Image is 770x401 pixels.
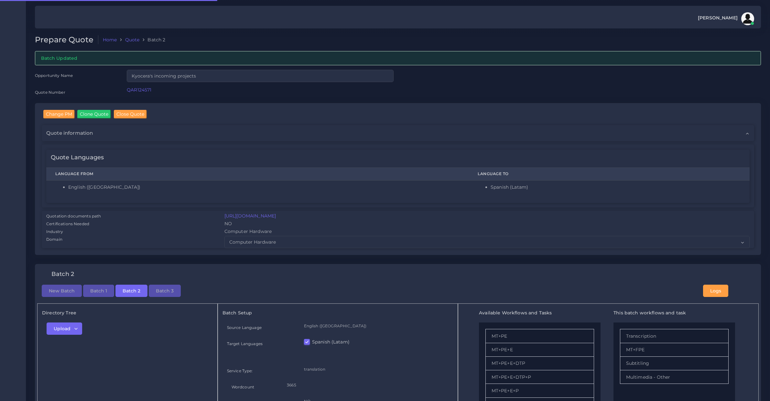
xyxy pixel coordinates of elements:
[620,357,729,370] li: Subtitling
[620,329,729,343] li: Transcription
[613,310,735,316] h5: This batch workflows and task
[115,285,147,297] button: Batch 2
[46,213,101,219] label: Quotation documents path
[479,310,601,316] h5: Available Workflows and Tasks
[83,288,114,293] a: Batch 1
[115,288,147,293] a: Batch 2
[46,130,93,137] span: Quote information
[485,329,594,343] li: MT+PE
[149,285,181,297] button: Batch 3
[35,51,761,65] div: Batch Updated
[35,35,98,45] h2: Prepare Quote
[46,237,62,242] label: Domain
[42,288,82,293] a: New Batch
[125,37,140,43] a: Quote
[741,12,754,25] img: avatar
[68,184,460,191] li: English ([GEOGRAPHIC_DATA])
[485,343,594,357] li: MT+PE+E
[485,384,594,397] li: MT+PE+E+P
[222,310,453,316] h5: Batch Setup
[139,37,165,43] li: Batch 2
[703,285,728,297] button: Logs
[43,110,75,118] input: Change PM
[227,325,262,330] label: Source Language
[42,125,754,141] div: Quote information
[620,370,729,384] li: Multimedia - Other
[304,322,449,329] p: English ([GEOGRAPHIC_DATA])
[304,366,449,373] p: translation
[698,16,738,20] span: [PERSON_NAME]
[485,370,594,384] li: MT+PE+E+DTP+P
[51,271,74,278] h4: Batch 2
[114,110,147,118] input: Close Quote
[46,229,63,235] label: Industry
[42,310,213,316] h5: Directory Tree
[620,343,729,357] li: MT+FPE
[149,288,181,293] a: Batch 3
[227,368,253,374] label: Service Type:
[46,168,469,181] th: Language From
[312,339,350,345] label: Spanish (Latam)
[51,154,104,161] h4: Quote Languages
[103,37,117,43] a: Home
[77,110,111,118] input: Clone Quote
[47,322,82,335] button: Upload
[287,382,444,388] p: 3665
[35,90,65,95] label: Quote Number
[695,12,756,25] a: [PERSON_NAME]avatar
[127,87,151,93] a: QAR124571
[35,73,73,78] label: Opportunity Name
[227,341,263,346] label: Target Languages
[232,384,254,390] label: Wordcount
[469,168,750,181] th: Language To
[220,220,754,228] div: NO
[224,213,276,219] a: [URL][DOMAIN_NAME]
[220,228,754,236] div: Computer Hardware
[83,285,114,297] button: Batch 1
[42,285,82,297] button: New Batch
[491,184,741,191] li: Spanish (Latam)
[710,288,721,294] span: Logs
[46,221,89,227] label: Certifications Needed
[485,357,594,370] li: MT+PE+E+DTP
